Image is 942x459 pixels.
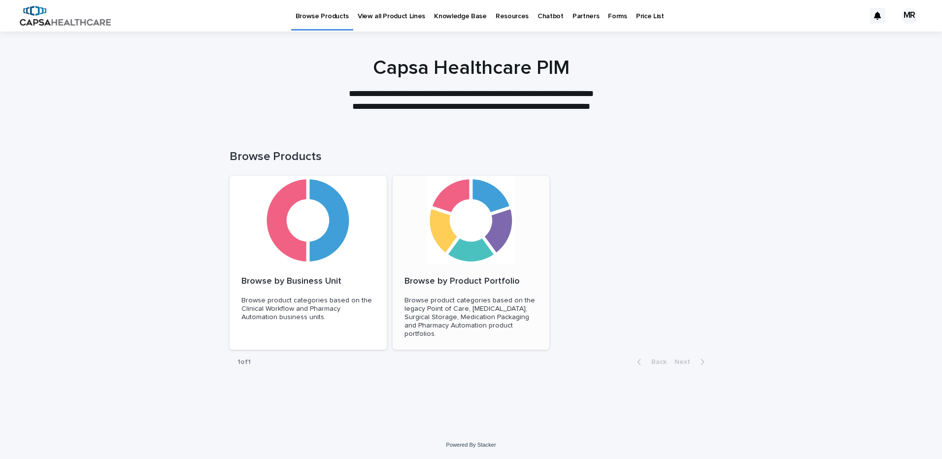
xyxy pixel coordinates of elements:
div: MR [902,8,917,24]
button: Back [629,358,671,366]
p: Browse by Business Unit [241,276,375,287]
a: Powered By Stacker [446,442,496,448]
h1: Browse Products [230,150,712,164]
p: Browse product categories based on the Clinical Workflow and Pharmacy Automation business units. [241,296,375,321]
a: Browse by Business UnitBrowse product categories based on the Clinical Workflow and Pharmacy Auto... [230,176,387,350]
p: 1 of 1 [230,350,259,374]
span: Next [674,359,696,365]
button: Next [671,358,712,366]
h1: Capsa Healthcare PIM [230,56,712,80]
p: Browse product categories based on the legacy Point of Care, [MEDICAL_DATA], Surgical Storage, Me... [404,296,538,338]
img: B5p4sRfuTuC72oLToeu7 [20,6,111,26]
span: Back [645,359,667,365]
a: Browse by Product PortfolioBrowse product categories based on the legacy Point of Care, [MEDICAL_... [393,176,550,350]
p: Browse by Product Portfolio [404,276,538,287]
